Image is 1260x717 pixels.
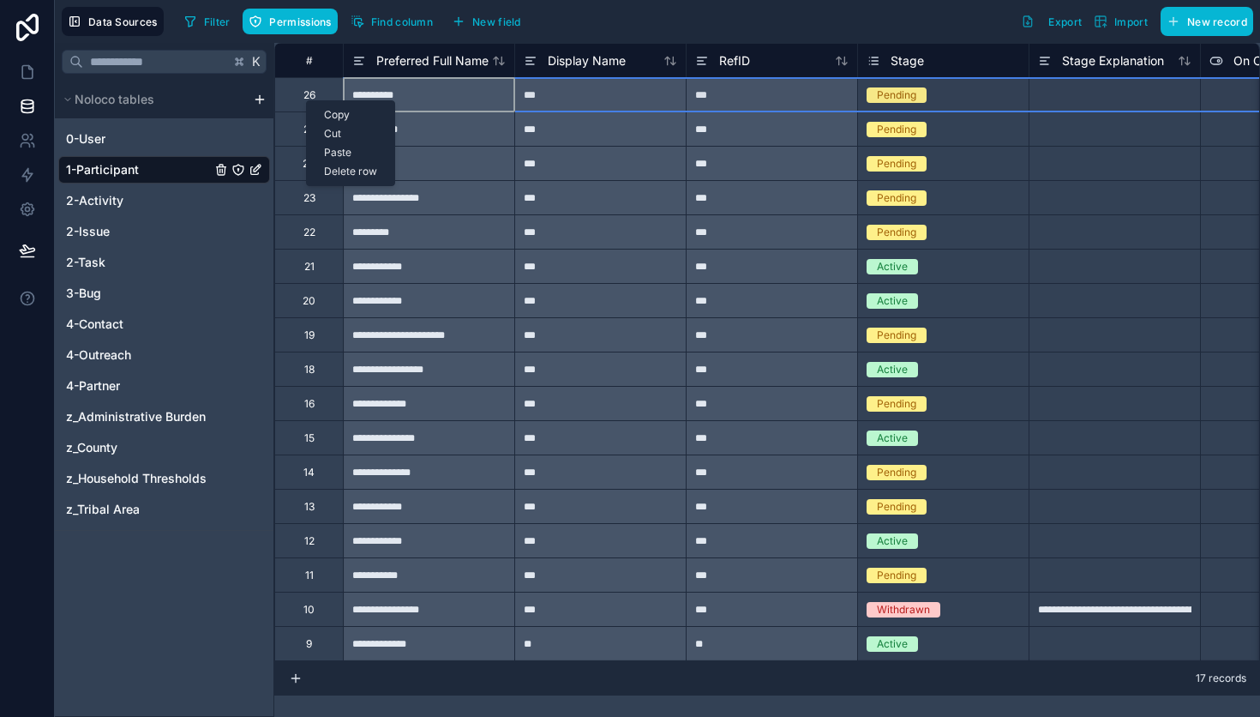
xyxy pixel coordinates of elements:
span: Stage [891,52,924,69]
div: 13 [304,500,315,514]
span: z_Administrative Burden [66,408,206,425]
span: z_Household Thresholds [66,470,207,487]
span: 2-Issue [66,223,110,240]
div: Pending [877,87,916,103]
span: Filter [204,15,231,28]
span: Find column [371,15,433,28]
div: Active [877,362,908,377]
div: Active [877,293,908,309]
span: 17 records [1196,672,1246,685]
div: Pending [877,225,916,240]
div: 21 [304,260,315,274]
div: Active [877,533,908,549]
div: 16 [304,397,315,411]
div: Pending [877,499,916,515]
div: Pending [877,328,916,343]
div: 4-Outreach [58,341,270,369]
div: # [288,54,330,67]
div: 22 [303,226,315,239]
div: 4-Partner [58,372,270,400]
div: 2-Issue [58,218,270,245]
div: z_County [58,434,270,461]
span: Noloco tables [75,91,154,108]
span: z_Tribal Area [66,501,140,518]
div: 12 [304,534,315,548]
div: 19 [304,328,315,342]
div: 1-Participant [58,156,270,184]
a: New record [1154,7,1253,36]
div: Active [877,259,908,274]
button: Import [1088,7,1154,36]
span: 1-Participant [66,161,139,178]
div: Withdrawn [877,602,930,618]
span: Data Sources [88,15,158,28]
button: New record [1161,7,1253,36]
div: Active [877,636,908,652]
button: Permissions [243,9,337,34]
div: Paste [307,143,394,162]
button: Export [1015,7,1088,36]
span: Export [1048,15,1082,28]
div: z_Administrative Burden [58,403,270,431]
button: New field [446,9,527,34]
span: New record [1187,15,1247,28]
button: Filter [177,9,237,34]
span: Import [1114,15,1148,28]
div: z_Household Thresholds [58,465,270,492]
div: 4-Contact [58,310,270,338]
div: 11 [305,569,314,582]
span: Display Name [548,52,626,69]
button: Data Sources [62,7,164,36]
div: 3-Bug [58,280,270,307]
div: Pending [877,156,916,172]
div: 23 [303,191,315,205]
div: Active [877,431,908,446]
div: 24 [303,157,315,171]
div: 20 [303,294,315,308]
span: 4-Contact [66,316,123,333]
a: Permissions [243,9,344,34]
span: 3-Bug [66,285,101,302]
span: 2-Task [66,254,105,271]
div: scrollable content [55,81,273,531]
div: 0-User [58,125,270,153]
button: Find column [345,9,439,34]
span: K [250,56,262,68]
span: RefID [719,52,750,69]
div: 18 [304,363,315,377]
span: z_County [66,439,117,456]
span: New field [472,15,521,28]
div: Pending [877,190,916,206]
div: 10 [303,603,315,617]
div: 2-Task [58,249,270,276]
span: 4-Partner [66,377,120,395]
div: 25 [303,123,315,136]
div: 14 [303,466,315,479]
span: 4-Outreach [66,346,131,364]
div: 15 [304,431,315,445]
div: Pending [877,465,916,480]
span: 0-User [66,130,105,148]
div: 26 [303,88,315,102]
div: Pending [877,122,916,137]
div: 9 [306,637,312,651]
span: Permissions [269,15,331,28]
span: Preferred Full Name [376,52,489,69]
div: Delete row [307,162,394,181]
div: 2-Activity [58,187,270,214]
div: Cut [307,124,394,143]
div: Pending [877,396,916,412]
button: Noloco tables [58,87,246,111]
div: Copy [307,105,394,124]
div: z_Tribal Area [58,496,270,523]
span: 2-Activity [66,192,123,209]
div: Pending [877,568,916,583]
span: Stage Explanation [1062,52,1164,69]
